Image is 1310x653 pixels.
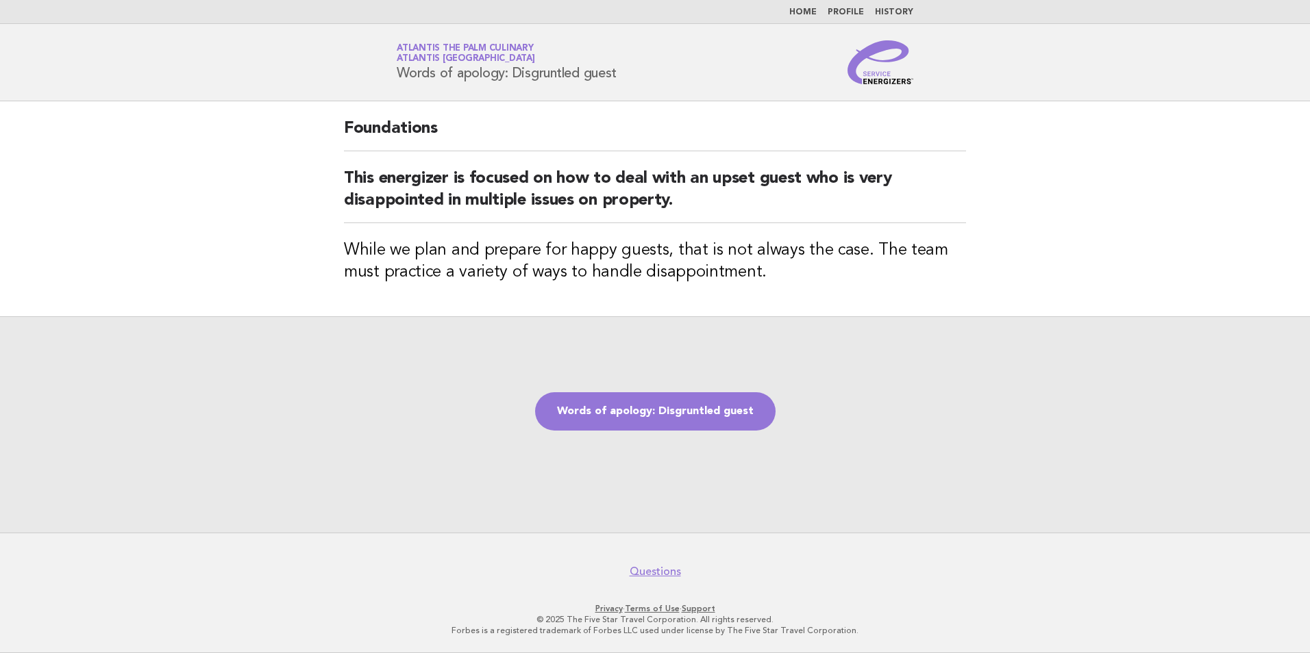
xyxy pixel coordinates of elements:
a: History [875,8,913,16]
a: Support [682,604,715,613]
h3: While we plan and prepare for happy guests, that is not always the case. The team must practice a... [344,240,966,283]
a: Home [789,8,817,16]
h2: This energizer is focused on how to deal with an upset guest who is very disappointed in multiple... [344,168,966,223]
a: Questions [630,565,681,578]
h1: Words of apology: Disgruntled guest [397,44,616,80]
span: Atlantis [GEOGRAPHIC_DATA] [397,55,535,64]
p: · · [236,603,1074,614]
img: Service Energizers [848,40,913,84]
a: Profile [828,8,864,16]
a: Atlantis The Palm CulinaryAtlantis [GEOGRAPHIC_DATA] [397,44,535,63]
a: Privacy [595,604,623,613]
p: Forbes is a registered trademark of Forbes LLC used under license by The Five Star Travel Corpora... [236,625,1074,636]
a: Terms of Use [625,604,680,613]
a: Words of apology: Disgruntled guest [535,392,776,431]
p: © 2025 The Five Star Travel Corporation. All rights reserved. [236,614,1074,625]
h2: Foundations [344,118,966,151]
